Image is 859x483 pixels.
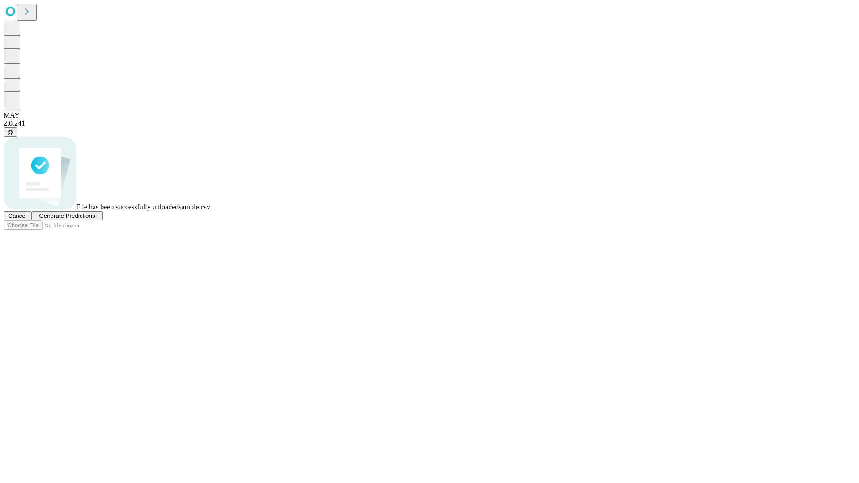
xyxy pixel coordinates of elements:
button: Generate Predictions [31,211,103,220]
span: File has been successfully uploaded [76,203,179,211]
div: MAY [4,111,855,119]
span: @ [7,129,13,136]
span: Generate Predictions [39,212,95,219]
span: sample.csv [179,203,210,211]
span: Cancel [8,212,27,219]
button: Cancel [4,211,31,220]
div: 2.0.241 [4,119,855,127]
button: @ [4,127,17,137]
